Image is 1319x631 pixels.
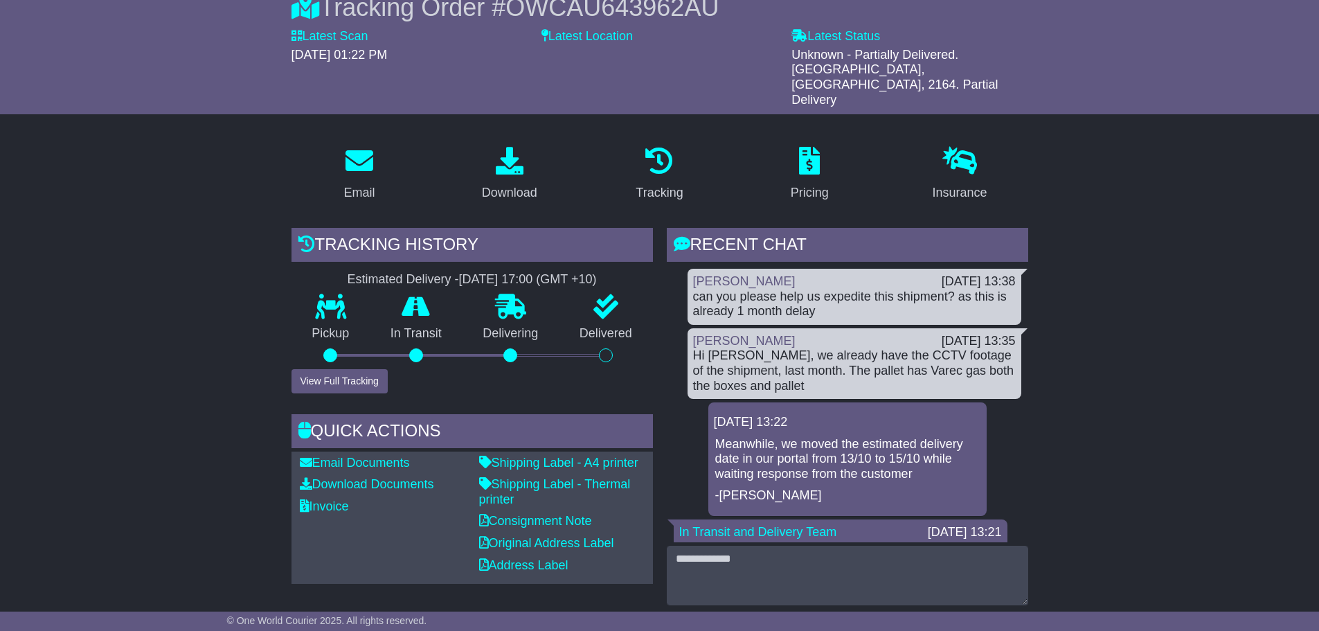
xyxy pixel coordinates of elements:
p: -[PERSON_NAME] [715,488,980,504]
div: Pricing [791,184,829,202]
div: Estimated Delivery - [291,272,653,287]
div: Tracking [636,184,683,202]
div: RECENT CHAT [667,228,1028,265]
a: In Transit and Delivery Team [679,525,837,539]
a: Shipping Label - Thermal printer [479,477,631,506]
a: Pricing [782,142,838,207]
a: [PERSON_NAME] [693,334,796,348]
div: [DATE] 17:00 (GMT +10) [459,272,597,287]
a: Insurance [924,142,996,207]
a: Consignment Note [479,514,592,528]
a: Download Documents [300,477,434,491]
div: [DATE] 13:22 [714,415,981,430]
span: © One World Courier 2025. All rights reserved. [227,615,427,626]
label: Latest Status [791,29,880,44]
div: Insurance [933,184,987,202]
div: Quick Actions [291,414,653,452]
span: Unknown - Partially Delivered. [GEOGRAPHIC_DATA], [GEOGRAPHIC_DATA], 2164. Partial Delivery [791,48,998,107]
div: Email [343,184,375,202]
button: View Full Tracking [291,369,388,393]
div: [DATE] 13:35 [942,334,1016,349]
span: [DATE] 01:22 PM [291,48,388,62]
p: Delivering [463,326,559,341]
a: Email Documents [300,456,410,470]
label: Latest Location [541,29,633,44]
a: Email [334,142,384,207]
label: Latest Scan [291,29,368,44]
a: [PERSON_NAME] [693,274,796,288]
div: Tracking history [291,228,653,265]
a: Shipping Label - A4 printer [479,456,638,470]
div: Hi [PERSON_NAME], we already have the CCTV footage of the shipment, last month. The pallet has Va... [693,348,1016,393]
p: Meanwhile, we moved the estimated delivery date in our portal from 13/10 to 15/10 while waiting r... [715,437,980,482]
a: Tracking [627,142,692,207]
p: Delivered [559,326,653,341]
a: Invoice [300,499,349,513]
div: [DATE] 13:38 [942,274,1016,290]
div: Download [482,184,537,202]
a: Download [473,142,546,207]
p: Pickup [291,326,370,341]
div: [DATE] 13:21 [928,525,1002,540]
a: Address Label [479,558,568,572]
a: Original Address Label [479,536,614,550]
div: can you please help us expedite this shipment? as this is already 1 month delay [693,290,1016,319]
p: In Transit [370,326,463,341]
p: Hi Dimple, [681,542,1001,557]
